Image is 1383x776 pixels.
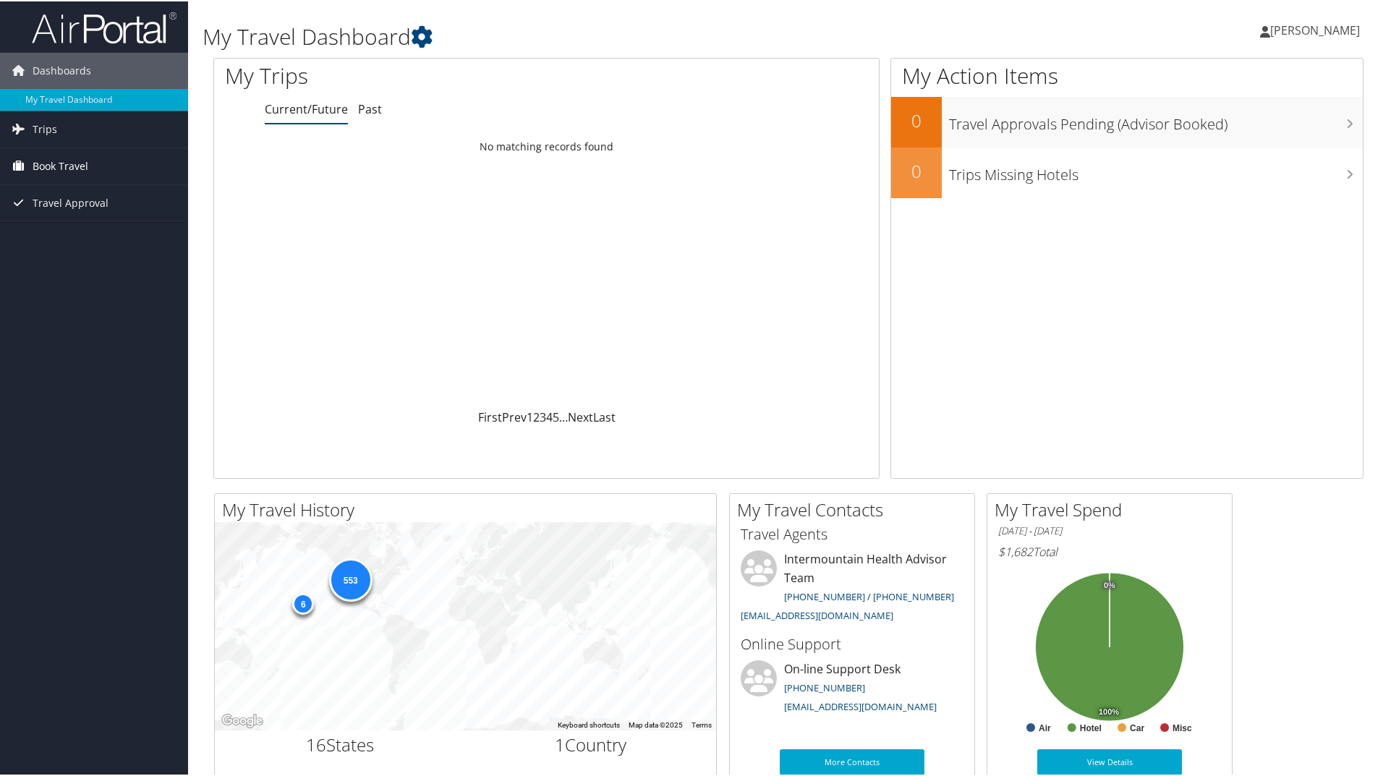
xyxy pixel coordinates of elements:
tspan: 100% [1099,707,1119,715]
text: Car [1130,722,1144,732]
h2: 0 [891,107,942,132]
a: [PHONE_NUMBER] / [PHONE_NUMBER] [784,589,954,602]
button: Keyboard shortcuts [558,719,620,729]
h6: [DATE] - [DATE] [998,523,1221,537]
span: Map data ©2025 [629,720,683,728]
span: 16 [306,731,326,755]
h3: Travel Approvals Pending (Advisor Booked) [949,106,1363,133]
h1: My Action Items [891,59,1363,90]
a: 1 [527,408,533,424]
tspan: 0% [1104,580,1115,589]
a: 2 [533,408,540,424]
text: Air [1039,722,1051,732]
span: 1 [555,731,565,755]
span: … [559,408,568,424]
a: View Details [1037,748,1182,774]
a: 4 [546,408,553,424]
a: 5 [553,408,559,424]
div: 553 [328,557,372,600]
h2: States [226,731,455,756]
h2: Country [477,731,706,756]
a: [EMAIL_ADDRESS][DOMAIN_NAME] [741,607,893,621]
span: Book Travel [33,147,88,183]
a: Past [358,100,382,116]
h6: Total [998,542,1221,558]
a: First [478,408,502,424]
a: [EMAIL_ADDRESS][DOMAIN_NAME] [784,699,937,712]
text: Hotel [1080,722,1102,732]
a: Last [593,408,616,424]
a: Current/Future [265,100,348,116]
h3: Travel Agents [741,523,963,543]
h1: My Trips [225,59,591,90]
td: No matching records found [214,132,879,158]
text: Misc [1173,722,1192,732]
h2: 0 [891,158,942,182]
a: [PHONE_NUMBER] [784,680,865,693]
span: Trips [33,110,57,146]
a: 0Trips Missing Hotels [891,146,1363,197]
span: [PERSON_NAME] [1270,21,1360,37]
img: Google [218,710,266,729]
a: 3 [540,408,546,424]
span: Dashboards [33,51,91,88]
a: [PERSON_NAME] [1260,7,1374,51]
h2: My Travel Contacts [737,496,974,521]
div: 6 [292,592,314,613]
h1: My Travel Dashboard [203,20,984,51]
h2: My Travel Spend [995,496,1232,521]
a: Next [568,408,593,424]
a: Terms (opens in new tab) [691,720,712,728]
a: 0Travel Approvals Pending (Advisor Booked) [891,95,1363,146]
li: Intermountain Health Advisor Team [733,549,971,626]
a: More Contacts [780,748,924,774]
a: Prev [502,408,527,424]
a: Open this area in Google Maps (opens a new window) [218,710,266,729]
h3: Online Support [741,633,963,653]
span: $1,682 [998,542,1033,558]
span: Travel Approval [33,184,108,220]
li: On-line Support Desk [733,659,971,718]
img: airportal-logo.png [32,9,176,43]
h3: Trips Missing Hotels [949,156,1363,184]
h2: My Travel History [222,496,716,521]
